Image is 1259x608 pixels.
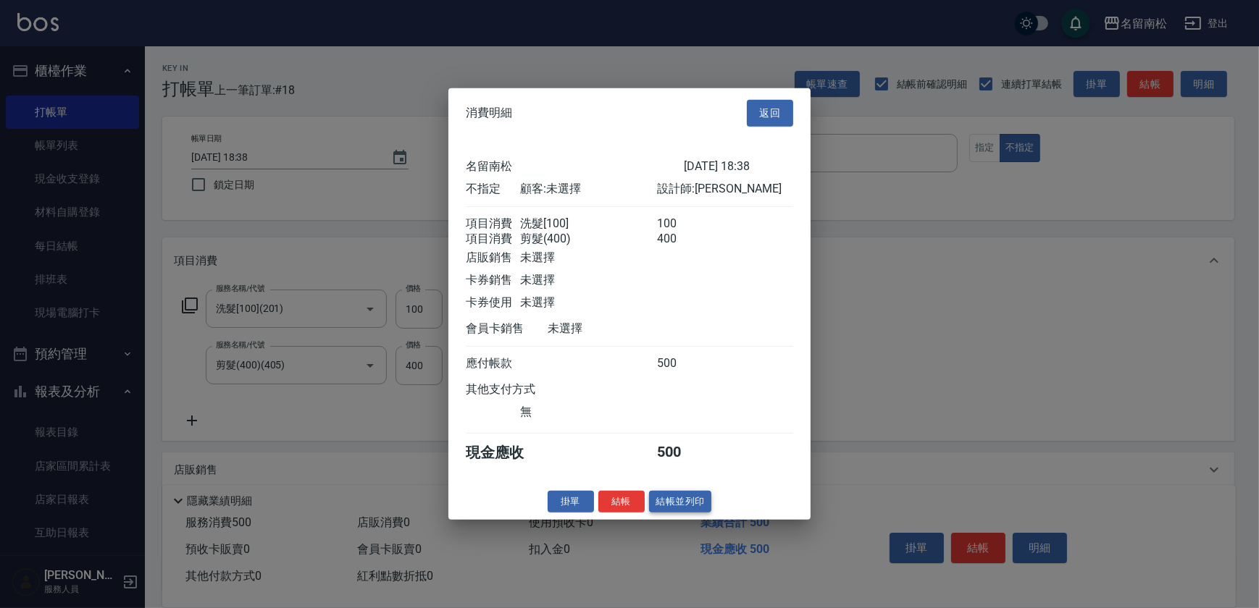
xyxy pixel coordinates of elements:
[520,181,656,196] div: 顧客: 未選擇
[466,355,520,371] div: 應付帳款
[466,321,548,336] div: 會員卡銷售
[598,490,645,512] button: 結帳
[520,250,656,265] div: 未選擇
[466,159,684,174] div: 名留南松
[657,355,711,371] div: 500
[520,404,656,419] div: 無
[466,381,575,397] div: 其他支付方式
[466,231,520,246] div: 項目消費
[657,181,793,196] div: 設計師: [PERSON_NAME]
[657,442,711,462] div: 500
[466,216,520,231] div: 項目消費
[466,250,520,265] div: 店販銷售
[466,295,520,310] div: 卡券使用
[520,272,656,287] div: 未選擇
[466,181,520,196] div: 不指定
[657,231,711,246] div: 400
[520,231,656,246] div: 剪髮(400)
[548,490,594,512] button: 掛單
[466,272,520,287] div: 卡券銷售
[520,295,656,310] div: 未選擇
[649,490,712,512] button: 結帳並列印
[747,100,793,127] button: 返回
[657,216,711,231] div: 100
[466,106,512,120] span: 消費明細
[466,442,548,462] div: 現金應收
[548,321,684,336] div: 未選擇
[684,159,793,174] div: [DATE] 18:38
[520,216,656,231] div: 洗髮[100]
